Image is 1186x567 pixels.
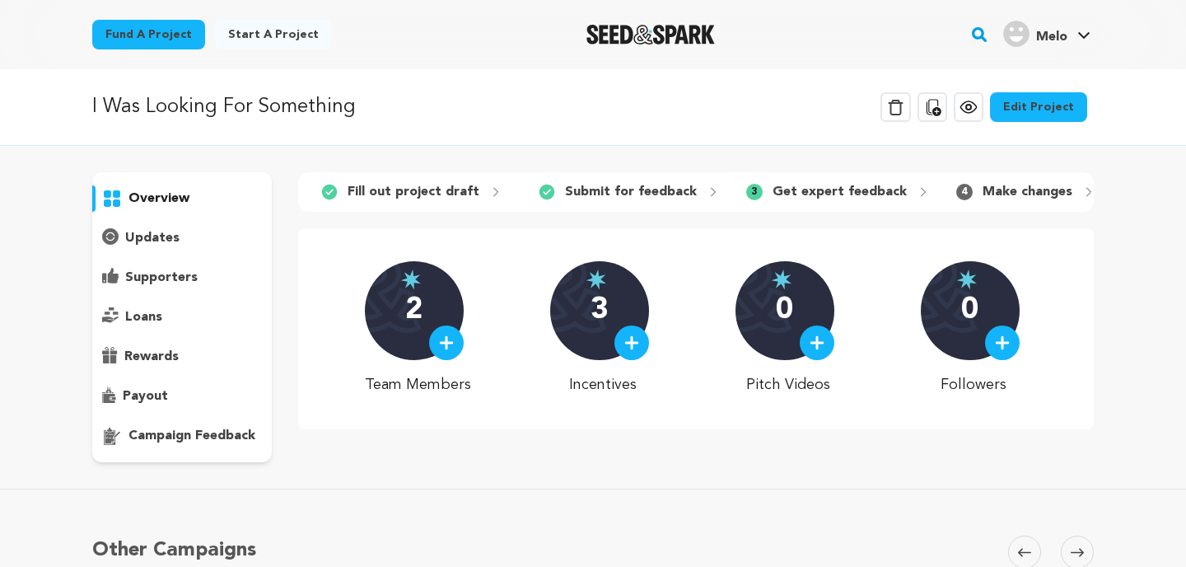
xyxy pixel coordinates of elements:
p: 2 [405,294,423,327]
p: Make changes [983,182,1072,202]
span: Melo [1036,30,1067,44]
p: Team Members [365,373,471,396]
a: Edit Project [990,92,1087,122]
h5: Other Campaigns [92,536,256,565]
a: Seed&Spark Homepage [586,25,716,45]
a: Fund a project [92,20,205,49]
p: 0 [776,294,793,327]
p: updates [125,228,180,248]
div: Melo's Profile [1003,21,1067,47]
span: 3 [746,184,763,200]
span: 4 [956,184,973,200]
img: plus.svg [810,335,824,350]
img: plus.svg [624,335,639,350]
img: user.png [1003,21,1030,47]
a: Melo's Profile [1000,17,1094,47]
button: payout [92,383,272,410]
button: campaign feedback [92,423,272,449]
p: payout [123,387,168,406]
button: loans [92,304,272,330]
p: 0 [961,294,978,327]
p: 3 [591,294,608,327]
button: rewards [92,344,272,370]
p: supporters [125,268,198,288]
p: rewards [124,347,179,367]
p: overview [128,189,189,209]
img: plus.svg [995,335,1010,350]
button: updates [92,225,272,251]
span: Melo's Profile [1000,17,1094,52]
img: Seed&Spark Logo Dark Mode [586,25,716,45]
p: Followers [921,373,1027,396]
p: campaign feedback [128,426,255,446]
p: Pitch Videos [735,373,842,396]
p: Incentives [550,373,656,396]
p: loans [125,307,162,327]
button: supporters [92,265,272,291]
p: Fill out project draft [348,182,479,202]
p: Submit for feedback [565,182,697,202]
button: overview [92,185,272,212]
p: Get expert feedback [773,182,907,202]
p: I Was Looking For Something [92,92,356,122]
a: Start a project [215,20,332,49]
img: plus.svg [439,335,454,350]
